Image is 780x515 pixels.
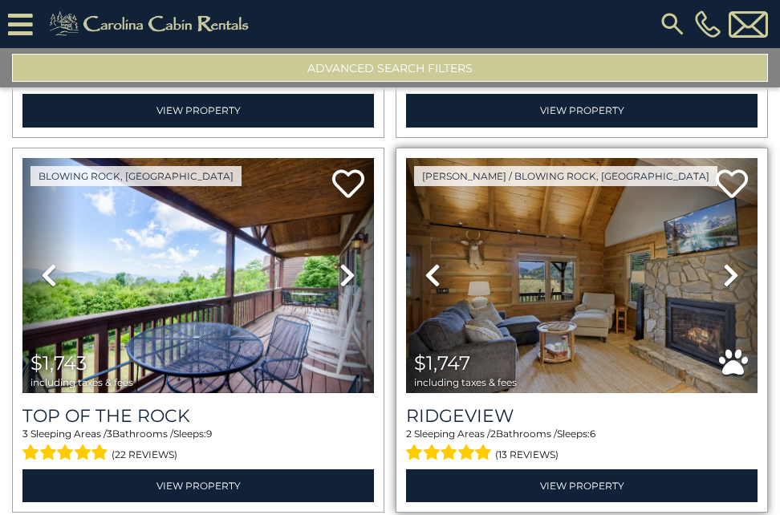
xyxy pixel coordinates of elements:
[406,428,412,440] span: 2
[691,10,725,38] a: [PHONE_NUMBER]
[206,428,212,440] span: 9
[107,428,112,440] span: 3
[22,158,374,393] img: thumbnail_163263190.jpeg
[406,427,758,465] div: Sleeping Areas / Bathrooms / Sleeps:
[41,8,262,40] img: Khaki-logo.png
[414,166,717,186] a: [PERSON_NAME] / Blowing Rock, [GEOGRAPHIC_DATA]
[658,10,687,39] img: search-regular.svg
[406,158,758,393] img: thumbnail_165304910.jpeg
[112,444,177,465] span: (22 reviews)
[30,351,87,375] span: $1,743
[12,54,768,82] button: Advanced Search Filters
[406,94,758,127] a: View Property
[495,444,559,465] span: (13 reviews)
[406,469,758,502] a: View Property
[414,377,517,387] span: including taxes & fees
[22,94,374,127] a: View Property
[414,351,470,375] span: $1,747
[22,428,28,440] span: 3
[590,428,595,440] span: 6
[22,469,374,502] a: View Property
[30,377,133,387] span: including taxes & fees
[716,168,748,202] a: Add to favorites
[406,405,758,427] a: Ridgeview
[332,168,364,202] a: Add to favorites
[30,166,242,186] a: Blowing Rock, [GEOGRAPHIC_DATA]
[22,405,374,427] a: Top Of The Rock
[22,427,374,465] div: Sleeping Areas / Bathrooms / Sleeps:
[490,428,496,440] span: 2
